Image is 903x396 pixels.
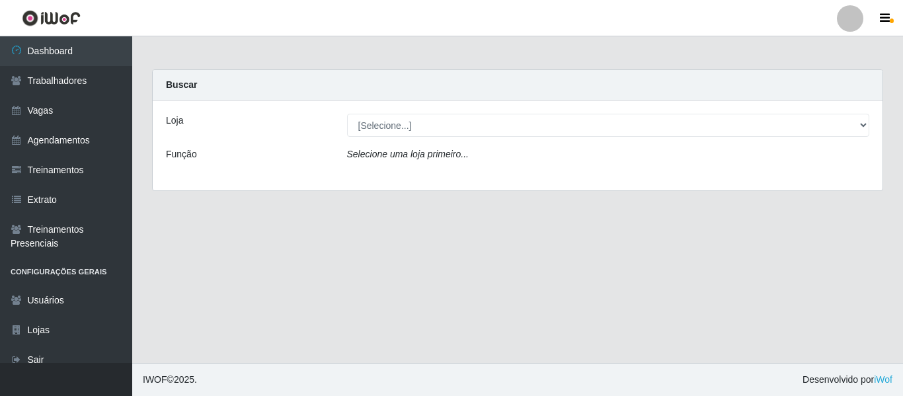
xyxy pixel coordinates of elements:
strong: Buscar [166,79,197,90]
span: IWOF [143,374,167,385]
label: Loja [166,114,183,128]
span: © 2025 . [143,373,197,387]
a: iWof [874,374,892,385]
span: Desenvolvido por [803,373,892,387]
label: Função [166,147,197,161]
i: Selecione uma loja primeiro... [347,149,469,159]
img: CoreUI Logo [22,10,81,26]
